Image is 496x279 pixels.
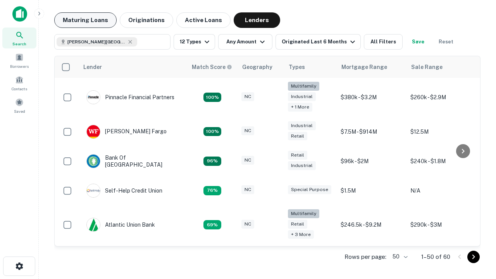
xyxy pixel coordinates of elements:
div: Lender [83,62,102,72]
td: $96k - $2M [337,146,406,176]
td: N/A [406,176,476,205]
th: Geography [238,56,284,78]
div: Retail [288,151,307,160]
div: + 1 more [288,103,312,112]
div: Pinnacle Financial Partners [86,90,174,104]
div: Self-help Credit Union [86,184,162,198]
div: Matching Properties: 10, hasApolloMatch: undefined [203,220,221,229]
div: Atlantic Union Bank [86,218,155,232]
img: capitalize-icon.png [12,6,27,22]
div: [PERSON_NAME] Fargo [86,125,167,139]
div: Matching Properties: 11, hasApolloMatch: undefined [203,186,221,195]
td: $1.5M [337,176,406,205]
div: Multifamily [288,209,319,218]
button: Active Loans [176,12,231,28]
div: Multifamily [288,82,319,91]
button: All Filters [364,34,403,50]
h6: Match Score [192,63,231,71]
div: Matching Properties: 26, hasApolloMatch: undefined [203,93,221,102]
div: 50 [389,251,409,262]
div: Mortgage Range [341,62,387,72]
button: Lenders [234,12,280,28]
th: Types [284,56,337,78]
div: Matching Properties: 14, hasApolloMatch: undefined [203,157,221,166]
span: Saved [14,108,25,114]
td: $290k - $3M [406,205,476,245]
img: picture [87,184,100,197]
button: Go to next page [467,251,480,263]
div: NC [241,185,254,194]
div: Industrial [288,121,316,130]
div: Capitalize uses an advanced AI algorithm to match your search with the best lender. The match sco... [192,63,232,71]
iframe: Chat Widget [457,192,496,229]
td: $7.5M - $914M [337,117,406,146]
td: $12.5M [406,117,476,146]
span: Borrowers [10,63,29,69]
div: Geography [242,62,272,72]
div: Sale Range [411,62,443,72]
th: Lender [79,56,187,78]
button: 12 Types [174,34,215,50]
button: Any Amount [218,34,272,50]
img: picture [87,155,100,168]
p: 1–50 of 60 [421,252,450,262]
div: NC [241,92,254,101]
button: Save your search to get updates of matches that match your search criteria. [406,34,431,50]
a: Contacts [2,72,36,93]
div: Bank Of [GEOGRAPHIC_DATA] [86,154,179,168]
a: Search [2,28,36,48]
div: NC [241,126,254,135]
td: $246.5k - $9.2M [337,205,406,245]
div: + 3 more [288,230,314,239]
div: Matching Properties: 15, hasApolloMatch: undefined [203,127,221,136]
div: Retail [288,132,307,141]
td: $260k - $2.9M [406,78,476,117]
div: NC [241,156,254,165]
a: Borrowers [2,50,36,71]
p: Rows per page: [344,252,386,262]
div: Industrial [288,92,316,101]
td: $240k - $1.8M [406,146,476,176]
button: Originations [120,12,173,28]
th: Capitalize uses an advanced AI algorithm to match your search with the best lender. The match sco... [187,56,238,78]
button: Originated Last 6 Months [276,34,361,50]
div: Originated Last 6 Months [282,37,357,46]
button: Maturing Loans [54,12,117,28]
div: Types [289,62,305,72]
div: Retail [288,220,307,229]
div: NC [241,220,254,229]
span: Contacts [12,86,27,92]
span: Search [12,41,26,47]
div: Special Purpose [288,185,331,194]
div: Industrial [288,161,316,170]
th: Mortgage Range [337,56,406,78]
th: Sale Range [406,56,476,78]
img: picture [87,91,100,104]
a: Saved [2,95,36,116]
span: [PERSON_NAME][GEOGRAPHIC_DATA], [GEOGRAPHIC_DATA] [67,38,126,45]
button: Reset [434,34,458,50]
img: picture [87,125,100,138]
img: picture [87,218,100,231]
td: $380k - $3.2M [337,78,406,117]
